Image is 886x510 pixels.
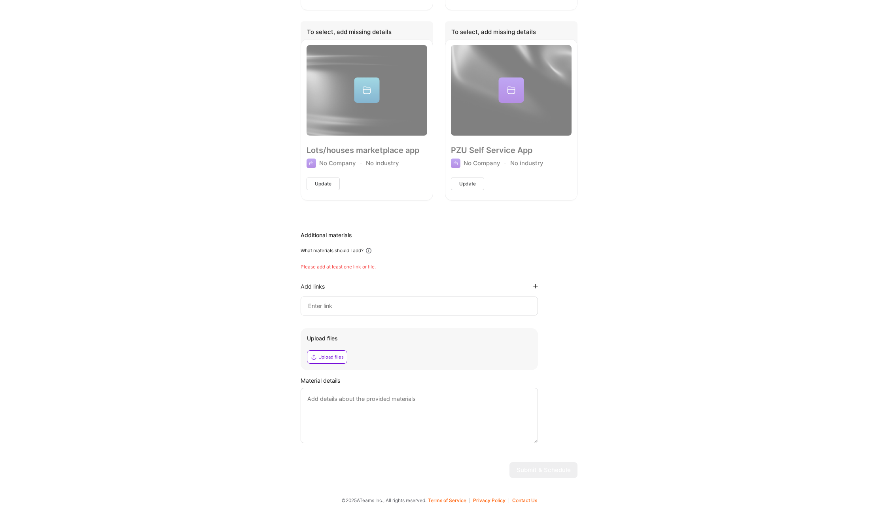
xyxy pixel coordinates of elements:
button: Update [307,178,340,190]
div: To select, add missing details [301,21,433,45]
input: Enter link [307,301,531,311]
div: To select, add missing details [445,21,577,45]
button: Terms of Service [428,498,470,503]
div: Please add at least one link or file. [301,264,577,270]
i: icon Upload2 [310,354,317,360]
button: Privacy Policy [473,498,509,503]
i: icon PlusBlackFlat [533,284,538,289]
span: Update [315,180,331,187]
button: Submit & Schedule [509,462,577,478]
button: Update [451,178,484,190]
div: Material details [301,376,577,385]
div: What materials should I add? [301,247,363,254]
button: Contact Us [512,498,537,503]
div: Add links [301,283,325,290]
i: icon Info [365,247,372,254]
div: Additional materials [301,231,577,239]
span: © 2025 ATeams Inc., All rights reserved. [341,496,426,504]
div: Upload files [307,334,532,342]
div: Upload files [318,354,344,360]
span: Update [459,180,476,187]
